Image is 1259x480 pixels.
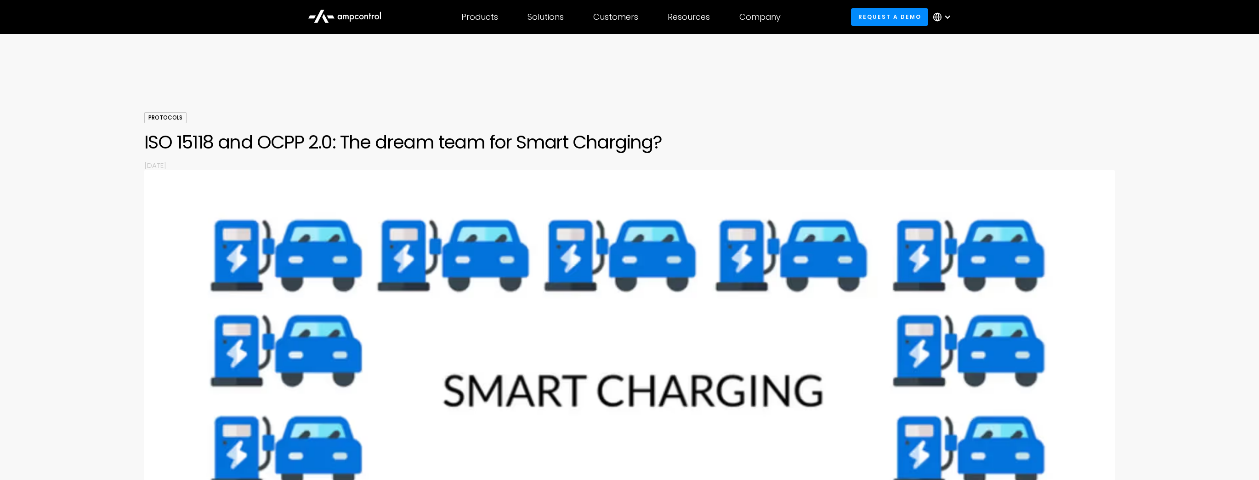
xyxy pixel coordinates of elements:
[668,12,710,22] div: Resources
[527,12,564,22] div: Solutions
[144,112,187,123] div: Protocols
[593,12,638,22] div: Customers
[739,12,781,22] div: Company
[851,8,928,25] a: Request a demo
[144,160,1115,170] p: [DATE]
[461,12,498,22] div: Products
[144,131,1115,153] h1: ISO 15118 and OCPP 2.0: The dream team for Smart Charging?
